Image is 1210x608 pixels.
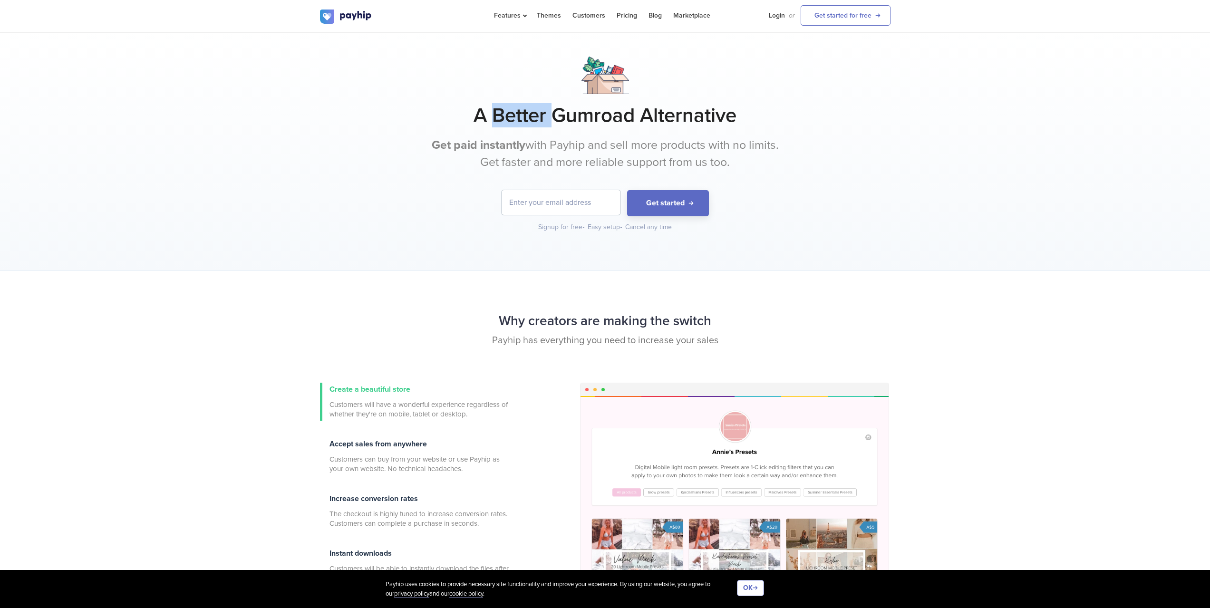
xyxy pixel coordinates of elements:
[320,437,510,475] a: Accept sales from anywhere Customers can buy from your website or use Payhip as your own website....
[320,10,372,24] img: logo.svg
[329,439,427,449] span: Accept sales from anywhere
[320,334,891,347] p: Payhip has everything you need to increase your sales
[386,580,737,598] div: Payhip uses cookies to provide necessary site functionality and improve your experience. By using...
[320,383,510,421] a: Create a beautiful store Customers will have a wonderful experience regardless of whether they're...
[329,564,510,583] span: Customers will be able to instantly download the files after purchase. Download page is emailed t...
[620,223,622,231] span: •
[329,400,510,419] span: Customers will have a wonderful experience regardless of whether they're on mobile, tablet or des...
[320,104,891,127] h1: A Better Gumroad Alternative
[320,547,510,585] a: Instant downloads Customers will be able to instantly download the files after purchase. Download...
[588,222,623,232] div: Easy setup
[329,509,510,528] span: The checkout is highly tuned to increase conversion rates. Customers can complete a purchase in s...
[625,222,672,232] div: Cancel any time
[320,492,510,530] a: Increase conversion rates The checkout is highly tuned to increase conversion rates. Customers ca...
[320,309,891,334] h2: Why creators are making the switch
[449,590,483,598] a: cookie policy
[329,454,510,473] span: Customers can buy from your website or use Payhip as your own website. No technical headaches.
[737,580,764,596] button: OK
[801,5,891,26] a: Get started for free
[502,190,620,215] input: Enter your email address
[582,223,585,231] span: •
[394,590,429,598] a: privacy policy
[432,138,525,152] b: Get paid instantly
[538,222,586,232] div: Signup for free
[427,137,784,171] p: with Payhip and sell more products with no limits. Get faster and more reliable support from us too.
[329,385,410,394] span: Create a beautiful store
[494,11,525,19] span: Features
[581,57,629,94] img: box.png
[627,190,709,216] button: Get started
[329,494,418,503] span: Increase conversion rates
[329,549,392,558] span: Instant downloads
